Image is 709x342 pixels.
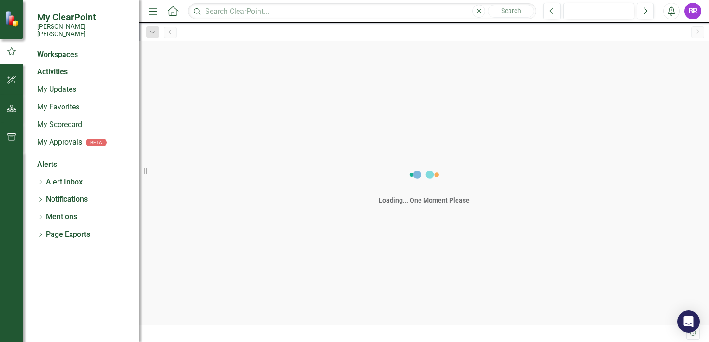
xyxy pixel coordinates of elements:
[37,159,130,170] div: Alerts
[46,212,77,222] a: Mentions
[5,11,21,27] img: ClearPoint Strategy
[86,139,107,146] div: BETA
[46,229,90,240] a: Page Exports
[37,84,130,95] a: My Updates
[46,177,83,188] a: Alert Inbox
[501,7,521,14] span: Search
[37,120,130,130] a: My Scorecard
[37,102,130,113] a: My Favorites
[488,5,534,18] button: Search
[46,194,88,205] a: Notifications
[677,310,700,333] div: Open Intercom Messenger
[37,137,82,148] a: My Approvals
[37,12,130,23] span: My ClearPoint
[37,67,130,77] div: Activities
[684,3,701,19] button: BR
[37,50,78,60] div: Workspaces
[37,23,130,38] small: [PERSON_NAME] [PERSON_NAME]
[379,196,470,205] div: Loading... One Moment Please
[188,3,536,19] input: Search ClearPoint...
